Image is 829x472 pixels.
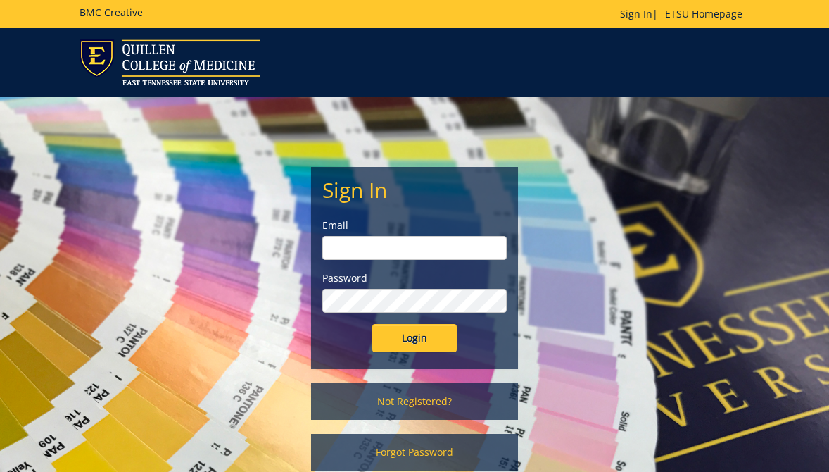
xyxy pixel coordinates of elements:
[322,271,506,285] label: Password
[322,218,506,232] label: Email
[80,7,143,18] h5: BMC Creative
[620,7,652,20] a: Sign In
[620,7,749,21] p: |
[311,434,517,471] a: Forgot Password
[322,178,506,201] h2: Sign In
[311,383,517,420] a: Not Registered?
[372,324,457,352] input: Login
[658,7,749,20] a: ETSU Homepage
[80,39,260,85] img: ETSU logo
